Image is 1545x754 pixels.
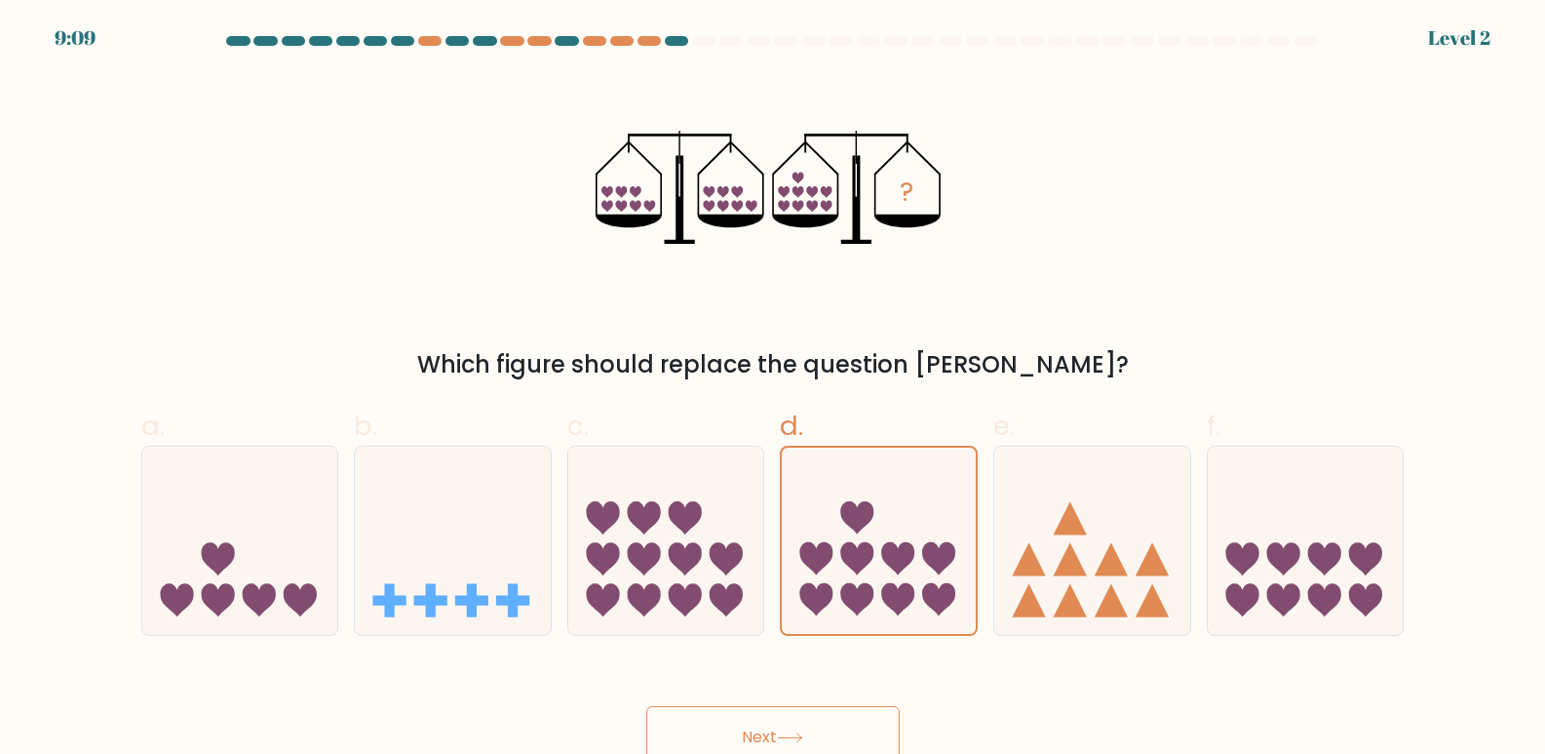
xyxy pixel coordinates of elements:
tspan: ? [901,173,914,211]
span: f. [1207,407,1220,445]
div: 9:09 [55,23,96,53]
div: Which figure should replace the question [PERSON_NAME]? [153,347,1393,382]
span: b. [354,407,377,445]
span: a. [141,407,165,445]
div: Level 2 [1428,23,1490,53]
span: e. [993,407,1015,445]
span: c. [567,407,589,445]
span: d. [780,407,803,445]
